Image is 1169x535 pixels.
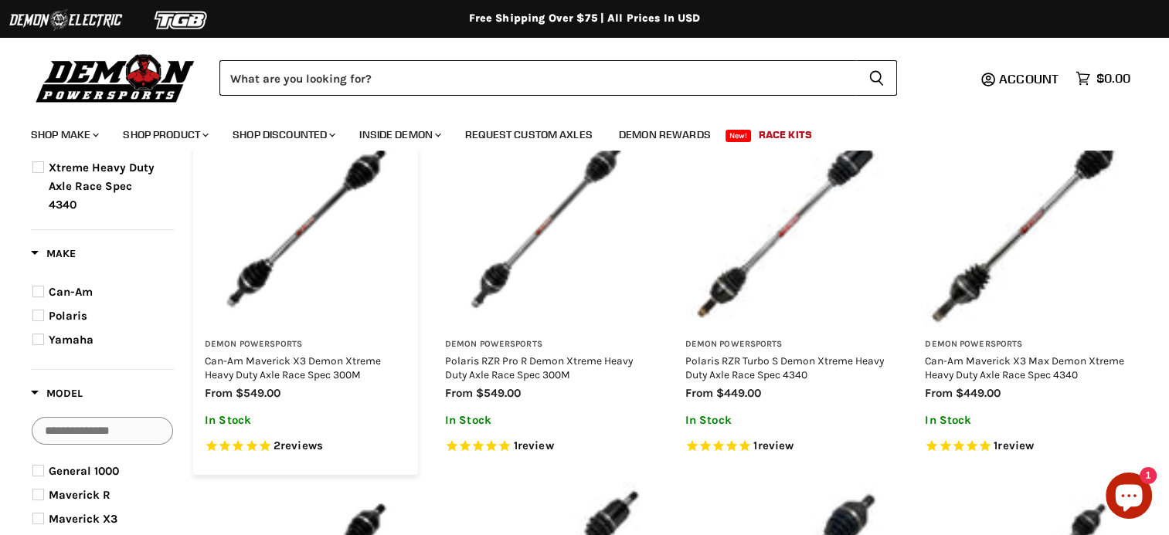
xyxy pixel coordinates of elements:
[1101,472,1157,523] inbox-online-store-chat: Shopify online store chat
[280,438,323,452] span: reviews
[31,246,76,266] button: Filter by Make
[445,438,647,455] span: Rated 5.0 out of 5 stars 1 reviews
[205,127,406,328] img: Can-Am Maverick X3 Demon Xtreme Heavy Duty Axle Race Spec 300M
[685,354,884,381] a: Polaris RZR Turbo S Demon Xtreme Heavy Duty Axle Race Spec 4340
[19,119,108,151] a: Shop Make
[124,5,240,35] img: TGB Logo 2
[956,386,1001,400] span: $449.00
[274,438,323,452] span: 2 reviews
[757,438,793,452] span: review
[221,119,345,151] a: Shop Discounted
[726,130,752,142] span: New!
[685,438,887,455] span: Rated 5.0 out of 5 stars 1 reviews
[219,60,897,96] form: Product
[445,414,647,427] p: In Stock
[518,438,554,452] span: review
[925,339,1127,350] h3: Demon Powersports
[49,464,119,478] span: General 1000
[992,72,1068,86] a: Account
[31,386,83,405] button: Filter by Model
[994,438,1034,452] span: 1 reviews
[32,417,173,445] input: Search Options
[445,354,633,381] a: Polaris RZR Pro R Demon Xtreme Heavy Duty Axle Race Spec 300M
[445,386,473,400] span: from
[31,247,76,260] span: Make
[445,339,647,350] h3: Demon Powersports
[8,5,124,35] img: Demon Electric Logo 2
[49,512,117,526] span: Maverick X3
[999,71,1059,86] span: Account
[49,309,87,323] span: Polaris
[49,333,93,347] span: Yamaha
[454,119,604,151] a: Request Custom Axles
[236,386,280,400] span: $549.00
[49,161,155,212] span: Xtreme Heavy Duty Axle Race Spec 4340
[747,119,824,151] a: Race Kits
[348,119,450,151] a: Inside Demon
[685,386,713,400] span: from
[925,127,1127,328] img: Can-Am Maverick X3 Max Demon Xtreme Heavy Duty Axle Race Spec 4340
[685,339,887,350] h3: Demon Powersports
[476,386,521,400] span: $549.00
[111,119,218,151] a: Shop Product
[925,386,953,400] span: from
[1096,71,1130,86] span: $0.00
[514,438,554,452] span: 1 reviews
[753,438,793,452] span: 1 reviews
[205,438,406,455] span: Rated 5.0 out of 5 stars 2 reviews
[445,127,647,328] img: Polaris RZR Pro R Demon Xtreme Heavy Duty Axle Race Spec 300M
[205,386,233,400] span: from
[1068,67,1138,90] a: $0.00
[205,339,406,350] h3: Demon Powersports
[925,414,1127,427] p: In Stock
[607,119,722,151] a: Demon Rewards
[856,60,897,96] button: Search
[685,414,887,427] p: In Stock
[31,387,83,400] span: Model
[685,127,887,328] img: Polaris RZR Turbo S Demon Xtreme Heavy Duty Axle Race Spec 4340
[49,285,93,299] span: Can-Am
[49,488,110,502] span: Maverick R
[31,50,200,105] img: Demon Powersports
[205,354,381,381] a: Can-Am Maverick X3 Demon Xtreme Heavy Duty Axle Race Spec 300M
[925,438,1127,455] span: Rated 5.0 out of 5 stars 1 reviews
[925,354,1124,381] a: Can-Am Maverick X3 Max Demon Xtreme Heavy Duty Axle Race Spec 4340
[997,438,1034,452] span: review
[219,60,856,96] input: Search
[19,113,1127,151] ul: Main menu
[205,414,406,427] p: In Stock
[716,386,761,400] span: $449.00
